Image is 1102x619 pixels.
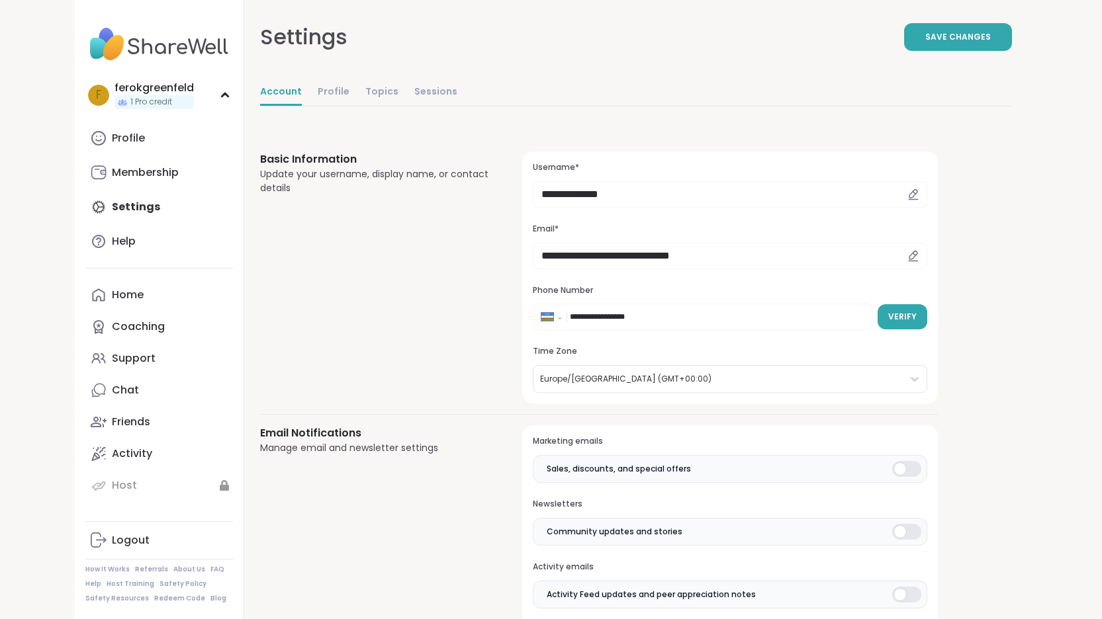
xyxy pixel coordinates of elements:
[85,157,233,188] a: Membership
[260,79,302,106] a: Account
[85,311,233,343] a: Coaching
[112,446,152,461] div: Activity
[888,311,917,323] span: Verify
[260,441,491,455] div: Manage email and newsletter settings
[85,565,130,574] a: How It Works
[112,533,150,548] div: Logout
[533,224,927,235] h3: Email*
[115,81,194,95] div: ferokgreenfeld
[85,343,233,374] a: Support
[112,478,137,493] div: Host
[210,565,224,574] a: FAQ
[85,524,233,556] a: Logout
[96,87,101,104] span: f
[533,285,927,296] h3: Phone Number
[904,23,1012,51] button: Save Changes
[112,351,156,366] div: Support
[85,226,233,257] a: Help
[160,579,207,589] a: Safety Policy
[260,21,347,53] div: Settings
[112,415,150,429] div: Friends
[547,589,756,600] span: Activity Feed updates and peer appreciation notes
[173,565,205,574] a: About Us
[135,565,168,574] a: Referrals
[85,21,233,67] img: ShareWell Nav Logo
[925,31,991,43] span: Save Changes
[85,470,233,501] a: Host
[85,438,233,470] a: Activity
[154,594,205,603] a: Redeem Code
[130,97,172,108] span: 1 Pro credit
[85,579,101,589] a: Help
[112,234,136,249] div: Help
[547,463,691,475] span: Sales, discounts, and special offers
[260,425,491,441] h3: Email Notifications
[533,561,927,573] h3: Activity emails
[533,436,927,447] h3: Marketing emails
[414,79,457,106] a: Sessions
[533,499,927,510] h3: Newsletters
[85,406,233,438] a: Friends
[85,279,233,311] a: Home
[85,594,149,603] a: Safety Resources
[533,162,927,173] h3: Username*
[210,594,226,603] a: Blog
[112,131,145,145] div: Profile
[112,383,139,397] div: Chat
[547,526,682,538] span: Community updates and stories
[107,579,154,589] a: Host Training
[260,167,491,195] div: Update your username, display name, or contact details
[878,304,927,329] button: Verify
[318,79,349,106] a: Profile
[112,288,144,302] div: Home
[533,346,927,357] h3: Time Zone
[85,122,233,154] a: Profile
[365,79,398,106] a: Topics
[260,151,491,167] h3: Basic Information
[85,374,233,406] a: Chat
[112,165,179,180] div: Membership
[112,319,165,334] div: Coaching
